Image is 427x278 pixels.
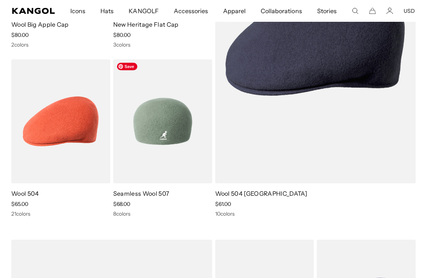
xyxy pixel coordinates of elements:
[113,32,131,38] span: $80.00
[11,41,110,48] div: 2 colors
[11,201,28,207] span: $65.00
[11,59,110,183] img: Wool 504
[113,210,212,217] div: 8 colors
[113,41,212,48] div: 3 colors
[352,8,359,14] summary: Search here
[117,63,137,70] span: Save
[11,190,39,197] a: Wool 504
[369,8,376,14] button: Cart
[113,190,169,197] a: Seamless Wool 507
[113,21,179,28] a: New Heritage Flat Cap
[113,201,130,207] span: $68.00
[113,59,212,183] img: Seamless Wool 507
[404,8,415,14] button: USD
[12,8,55,14] a: Kangol
[11,210,110,217] div: 21 colors
[215,210,416,217] div: 10 colors
[215,201,231,207] span: $61.00
[11,21,69,28] a: Wool Big Apple Cap
[386,8,393,14] a: Account
[11,32,29,38] span: $80.00
[215,190,307,197] a: Wool 504 [GEOGRAPHIC_DATA]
